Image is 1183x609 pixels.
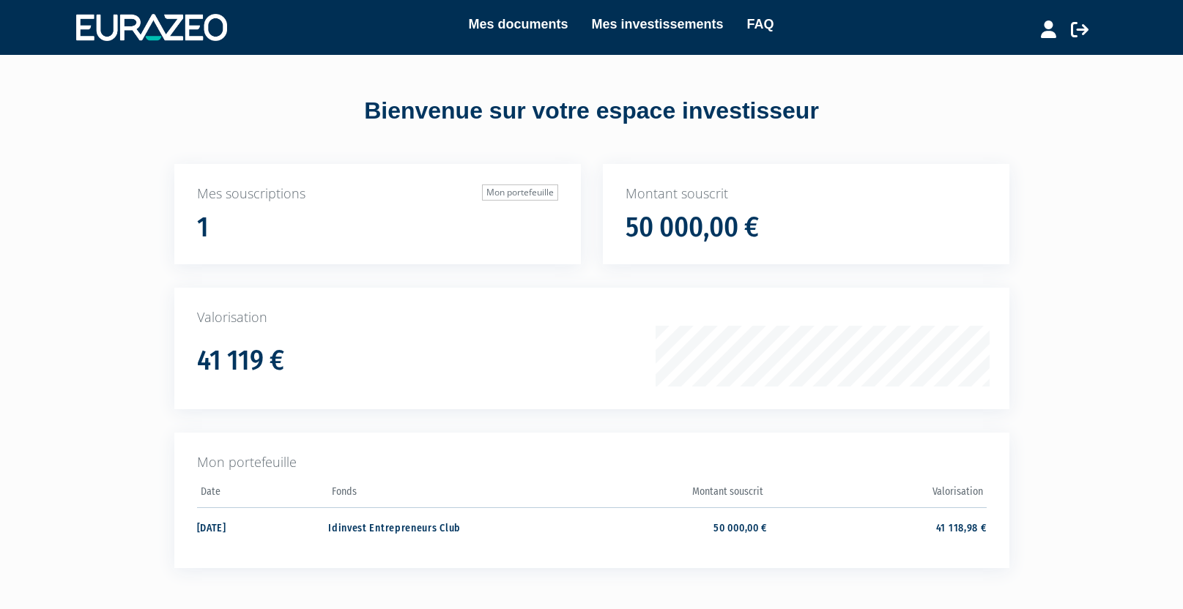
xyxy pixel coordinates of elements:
th: Date [197,481,329,508]
a: Mes investissements [591,14,723,34]
td: Idinvest Entrepreneurs Club [328,507,547,546]
p: Mes souscriptions [197,184,558,203]
a: FAQ [747,14,774,34]
h1: 41 119 € [197,345,284,376]
th: Valorisation [767,481,986,508]
th: Montant souscrit [548,481,767,508]
p: Mon portefeuille [197,453,987,472]
a: Mes documents [468,14,568,34]
h1: 50 000,00 € [626,212,759,243]
p: Valorisation [197,308,987,327]
td: 41 118,98 € [767,507,986,546]
img: 1732889491-logotype_eurazeo_blanc_rvb.png [76,14,227,40]
td: [DATE] [197,507,329,546]
p: Montant souscrit [626,184,987,203]
td: 50 000,00 € [548,507,767,546]
th: Fonds [328,481,547,508]
h1: 1 [197,212,209,243]
div: Bienvenue sur votre espace investisseur [141,94,1042,128]
a: Mon portefeuille [482,184,558,201]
